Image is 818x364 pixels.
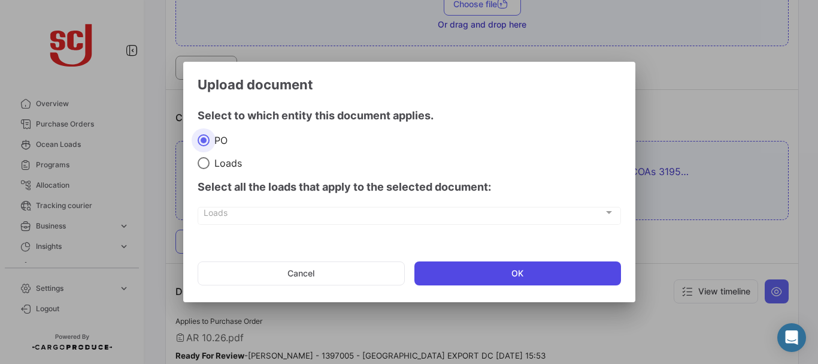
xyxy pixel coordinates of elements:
h3: Upload document [198,76,621,93]
button: OK [414,261,621,285]
h4: Select all the loads that apply to the selected document: [198,179,621,195]
button: Cancel [198,261,405,285]
h4: Select to which entity this document applies. [198,107,621,124]
span: Loads [204,210,604,220]
div: Abrir Intercom Messenger [777,323,806,352]
span: Loads [210,157,242,169]
span: PO [210,134,228,146]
